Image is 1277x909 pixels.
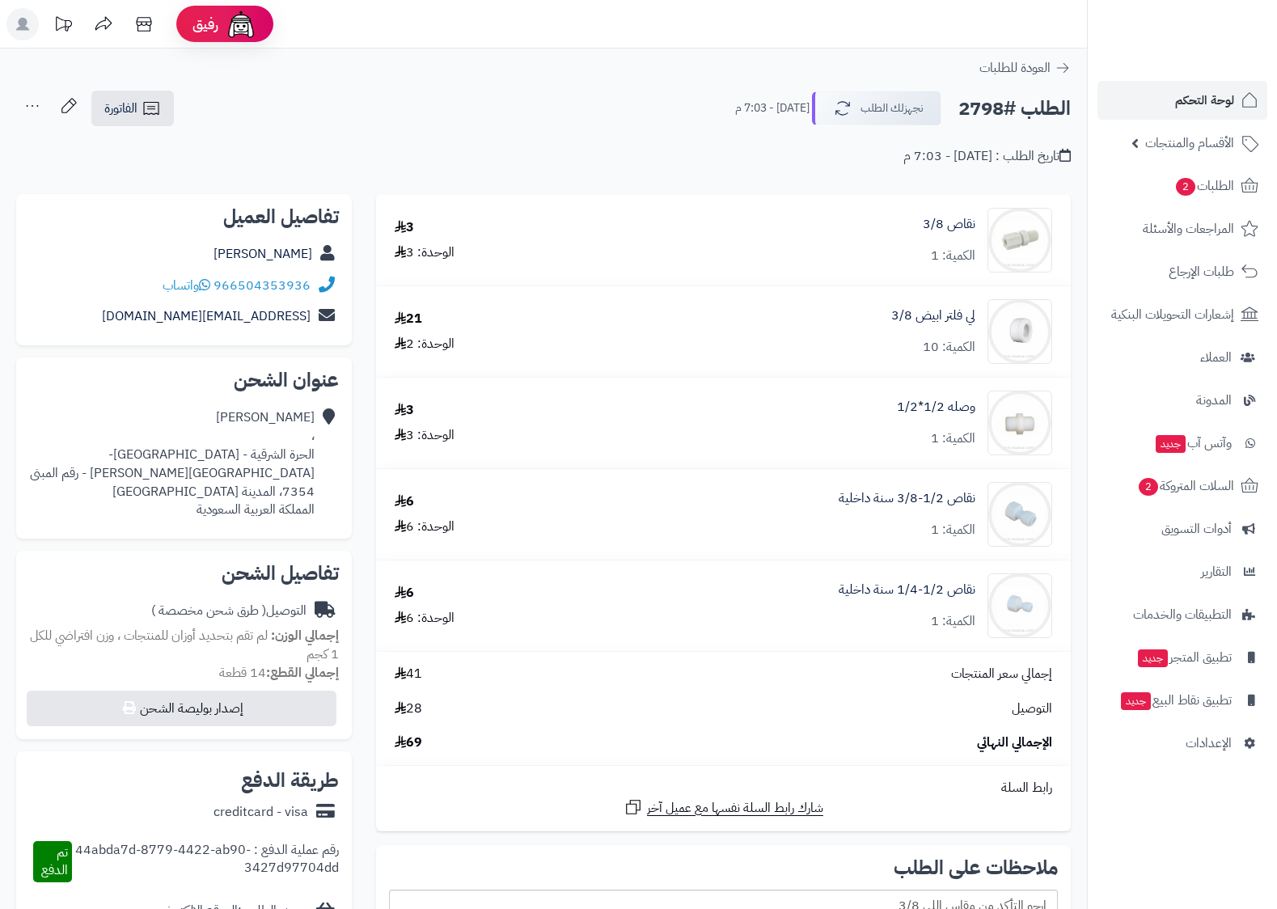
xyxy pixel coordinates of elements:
[214,244,312,264] a: [PERSON_NAME]
[104,99,137,118] span: الفاتورة
[1097,381,1267,420] a: المدونة
[1136,646,1232,669] span: تطبيق المتجر
[395,401,414,420] div: 3
[29,370,339,390] h2: عنوان الشحن
[979,58,1071,78] a: العودة للطلبات
[977,734,1052,752] span: الإجمالي النهائي
[1133,603,1232,626] span: التطبيقات والخدمات
[29,564,339,583] h2: تفاصيل الشحن
[102,307,311,326] a: [EMAIL_ADDRESS][DOMAIN_NAME]
[735,100,810,116] small: [DATE] - 7:03 م
[931,521,975,539] div: الكمية: 1
[1097,252,1267,291] a: طلبات الإرجاع
[931,429,975,448] div: الكمية: 1
[951,665,1052,683] span: إجمالي سعر المنتجات
[1139,478,1158,496] span: 2
[1186,732,1232,755] span: الإعدادات
[266,663,339,683] strong: إجمالي القطع:
[1012,700,1052,718] span: التوصيل
[931,247,975,265] div: الكمية: 1
[1154,432,1232,454] span: وآتس آب
[1111,303,1234,326] span: إشعارات التحويلات البنكية
[812,91,941,125] button: نجهزلك الطلب
[214,276,311,295] a: 966504353936
[1196,389,1232,412] span: المدونة
[1176,178,1195,196] span: 2
[1138,649,1168,667] span: جديد
[1097,724,1267,763] a: الإعدادات
[43,8,83,44] a: تحديثات المنصة
[923,338,975,357] div: الكمية: 10
[1137,475,1234,497] span: السلات المتروكة
[395,584,414,602] div: 6
[1097,295,1267,334] a: إشعارات التحويلات البنكية
[839,581,975,599] a: نقاص 1/2-1/4 سنة داخلية
[225,8,257,40] img: ai-face.png
[1097,167,1267,205] a: الطلبات2
[988,299,1051,364] img: 1009999-90x90.jpg
[897,398,975,416] a: وصله 1/2*1/2
[903,147,1071,166] div: تاريخ الطلب : [DATE] - 7:03 م
[41,843,68,881] span: تم الدفع
[395,609,455,628] div: الوحدة: 6
[1097,81,1267,120] a: لوحة التحكم
[1097,595,1267,634] a: التطبيقات والخدمات
[192,15,218,34] span: رفيق
[163,276,210,295] a: واتساب
[151,601,266,620] span: ( طرق شحن مخصصة )
[1097,209,1267,248] a: المراجعات والأسئلة
[1143,218,1234,240] span: المراجعات والأسئلة
[395,426,455,445] div: الوحدة: 3
[1097,681,1267,720] a: تطبيق نقاط البيعجديد
[395,218,414,237] div: 3
[1097,552,1267,591] a: التقارير
[383,779,1064,797] div: رابط السلة
[1097,509,1267,548] a: أدوات التسويق
[988,208,1051,273] img: 1009809-90x90.jpg
[1169,260,1234,283] span: طلبات الإرجاع
[1145,132,1234,154] span: الأقسام والمنتجات
[72,841,339,883] div: رقم عملية الدفع : 44abda7d-8779-4422-ab90-3427d97704dd
[395,310,422,328] div: 21
[931,612,975,631] div: الكمية: 1
[988,482,1051,547] img: 1675092585-web%203451-90x90.jpg
[395,243,455,262] div: الوحدة: 3
[91,91,174,126] a: الفاتورة
[958,92,1071,125] h2: الطلب #2798
[1097,338,1267,377] a: العملاء
[988,391,1051,455] img: 1658043164-11009850-90x90.jpg
[29,207,339,226] h2: تفاصيل العميل
[1175,89,1234,112] span: لوحة التحكم
[219,663,339,683] small: 14 قطعة
[389,858,1058,877] h2: ملاحظات على الطلب
[1121,692,1151,710] span: جديد
[624,797,823,818] a: شارك رابط السلة نفسها مع عميل آخر
[395,518,455,536] div: الوحدة: 6
[395,734,422,752] span: 69
[214,803,308,822] div: creditcard - visa
[395,700,422,718] span: 28
[1119,689,1232,712] span: تطبيق نقاط البيع
[1161,518,1232,540] span: أدوات التسويق
[1156,435,1186,453] span: جديد
[395,493,414,511] div: 6
[29,408,315,519] div: [PERSON_NAME] ، الحرة الشرقية - [GEOGRAPHIC_DATA]- [GEOGRAPHIC_DATA][PERSON_NAME] - رقم المبنى 73...
[891,307,975,325] a: لي فلتر ابيض 3/8
[1201,560,1232,583] span: التقارير
[979,58,1051,78] span: العودة للطلبات
[151,602,307,620] div: التوصيل
[271,626,339,645] strong: إجمالي الوزن:
[1200,346,1232,369] span: العملاء
[30,626,339,664] span: لم تقم بتحديد أوزان للمنتجات ، وزن افتراضي للكل 1 كجم
[1167,45,1262,79] img: logo-2.png
[395,335,455,353] div: الوحدة: 2
[1174,175,1234,197] span: الطلبات
[839,489,975,508] a: نقاص 1/2-3/8 سنة داخلية
[923,215,975,234] a: نقاص 3/8
[27,691,336,726] button: إصدار بوليصة الشحن
[395,665,422,683] span: 41
[1097,467,1267,505] a: السلات المتروكة2
[1097,424,1267,463] a: وآتس آبجديد
[988,573,1051,638] img: 1675092753-web%203469-90x90.jpg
